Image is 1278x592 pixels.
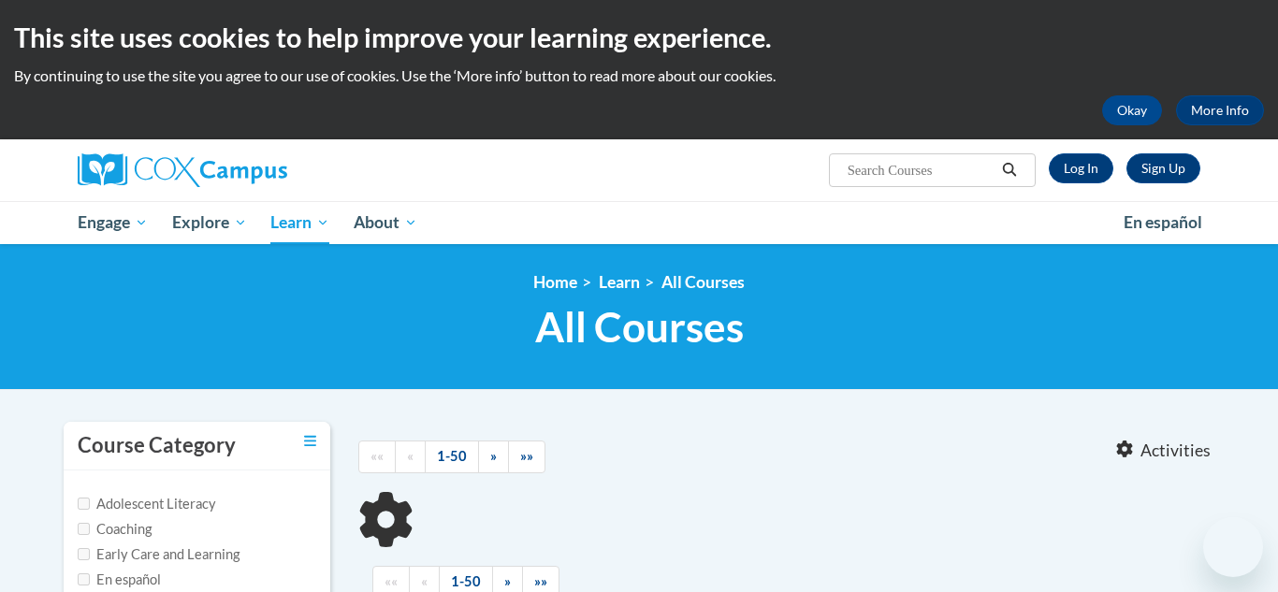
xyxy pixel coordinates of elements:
[304,431,316,452] a: Toggle collapse
[50,201,1228,244] div: Main menu
[78,153,287,187] img: Cox Campus
[78,544,240,565] label: Early Care and Learning
[425,440,479,473] a: 1-50
[78,431,236,460] h3: Course Category
[78,519,152,540] label: Coaching
[478,440,509,473] a: Next
[370,448,384,464] span: ««
[78,523,90,535] input: Checkbox for Options
[14,19,1264,56] h2: This site uses cookies to help improve your learning experience.
[1203,517,1263,577] iframe: Button to launch messaging window
[504,573,511,589] span: »
[535,302,744,352] span: All Courses
[1102,95,1162,125] button: Okay
[78,153,433,187] a: Cox Campus
[421,573,428,589] span: «
[270,211,329,234] span: Learn
[395,440,426,473] a: Previous
[1176,95,1264,125] a: More Info
[1140,440,1211,461] span: Activities
[508,440,545,473] a: End
[995,159,1024,181] button: Search
[1126,153,1200,183] a: Register
[78,548,90,560] input: Checkbox for Options
[490,448,497,464] span: »
[78,498,90,510] input: Checkbox for Options
[160,201,259,244] a: Explore
[65,201,160,244] a: Engage
[258,201,341,244] a: Learn
[1111,203,1214,242] a: En español
[534,573,547,589] span: »»
[14,65,1264,86] p: By continuing to use the site you agree to our use of cookies. Use the ‘More info’ button to read...
[846,159,995,181] input: Search Courses
[385,573,398,589] span: ««
[358,440,396,473] a: Begining
[78,494,216,514] label: Adolescent Literacy
[341,201,429,244] a: About
[78,211,148,234] span: Engage
[78,570,161,590] label: En español
[354,211,417,234] span: About
[407,448,414,464] span: «
[78,573,90,585] input: Checkbox for Options
[533,272,577,292] a: Home
[172,211,247,234] span: Explore
[661,272,745,292] a: All Courses
[599,272,640,292] a: Learn
[1124,212,1202,232] span: En español
[520,448,533,464] span: »»
[1049,153,1113,183] a: Log In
